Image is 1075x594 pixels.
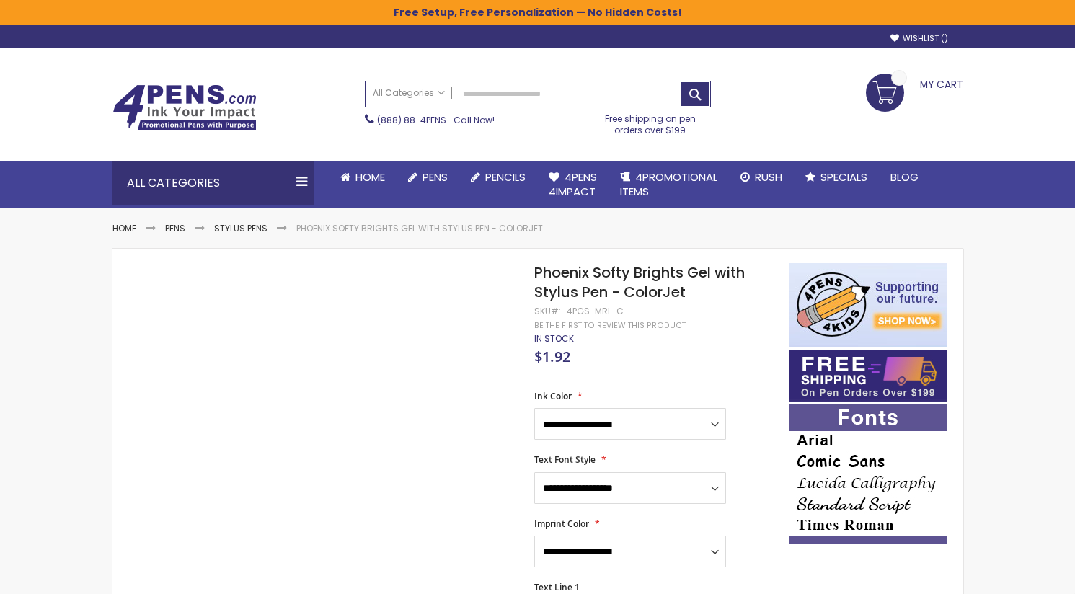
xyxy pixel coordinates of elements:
[296,223,543,234] li: Phoenix Softy Brights Gel with Stylus Pen - ColorJet
[534,332,574,345] span: In stock
[534,390,572,402] span: Ink Color
[789,263,947,347] img: 4pens 4 kids
[214,222,267,234] a: Stylus Pens
[879,161,930,193] a: Blog
[485,169,526,185] span: Pencils
[165,222,185,234] a: Pens
[112,161,314,205] div: All Categories
[373,87,445,99] span: All Categories
[112,222,136,234] a: Home
[459,161,537,193] a: Pencils
[112,84,257,130] img: 4Pens Custom Pens and Promotional Products
[329,161,397,193] a: Home
[534,262,745,302] span: Phoenix Softy Brights Gel with Stylus Pen - ColorJet
[890,33,948,44] a: Wishlist
[534,518,589,530] span: Imprint Color
[789,350,947,402] img: Free shipping on orders over $199
[590,107,711,136] div: Free shipping on pen orders over $199
[549,169,597,199] span: 4Pens 4impact
[820,169,867,185] span: Specials
[377,114,446,126] a: (888) 88-4PENS
[789,404,947,544] img: font-personalization-examples
[620,169,717,199] span: 4PROMOTIONAL ITEMS
[534,347,570,366] span: $1.92
[366,81,452,105] a: All Categories
[567,306,624,317] div: 4PGS-MRL-C
[355,169,385,185] span: Home
[423,169,448,185] span: Pens
[534,581,580,593] span: Text Line 1
[534,333,574,345] div: Availability
[609,161,729,208] a: 4PROMOTIONALITEMS
[534,453,596,466] span: Text Font Style
[890,169,919,185] span: Blog
[377,114,495,126] span: - Call Now!
[794,161,879,193] a: Specials
[534,320,686,331] a: Be the first to review this product
[537,161,609,208] a: 4Pens4impact
[755,169,782,185] span: Rush
[534,305,561,317] strong: SKU
[397,161,459,193] a: Pens
[729,161,794,193] a: Rush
